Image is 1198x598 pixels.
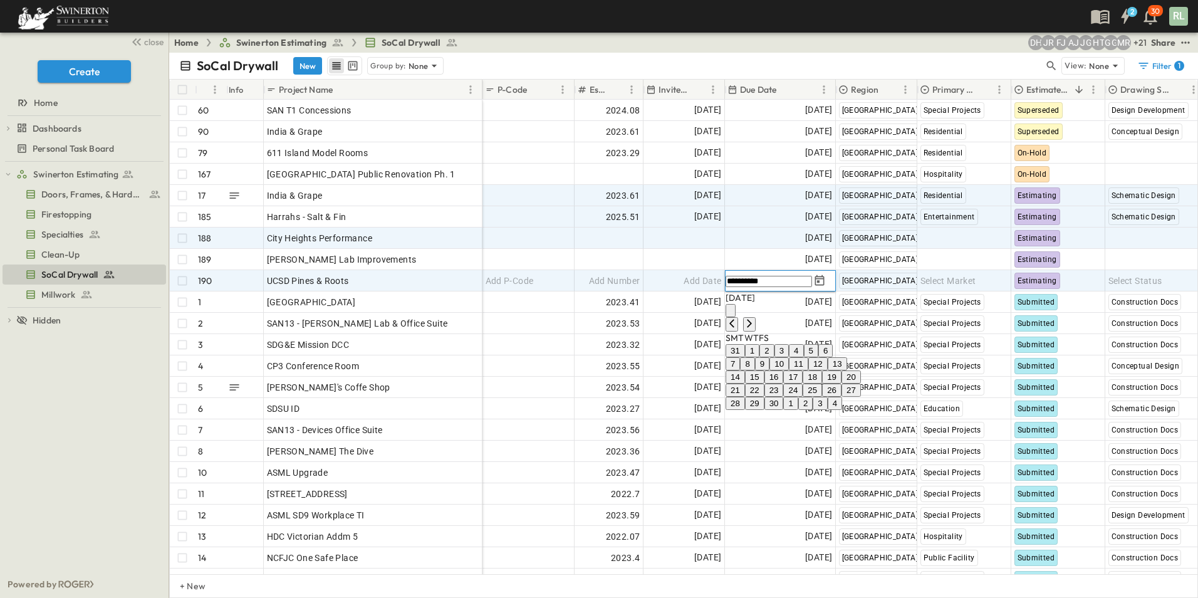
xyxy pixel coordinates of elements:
[3,266,164,283] a: SoCal Drywall
[267,211,346,223] span: Harrahs - Salt & Fin
[267,466,328,479] span: ASML Upgrade
[198,253,212,266] p: 189
[16,165,164,183] a: Swinerton Estimating
[726,304,736,317] button: calendar view is open, switch to year view
[694,486,721,501] span: [DATE]
[978,83,992,97] button: Sort
[219,36,344,49] a: Swinerton Estimating
[1078,35,1093,50] div: Jorge Garcia (jorgarcia@swinerton.com)
[692,83,706,97] button: Sort
[1112,191,1176,200] span: Schematic Design
[1168,6,1189,27] button: RL
[1151,36,1175,49] div: Share
[726,384,745,397] button: 21
[805,486,832,501] span: [DATE]
[789,344,803,357] button: 4
[842,234,919,243] span: [GEOGRAPHIC_DATA]
[842,149,919,157] span: [GEOGRAPHIC_DATA]
[659,83,689,96] p: Invite Date
[798,397,813,410] button: 2
[1053,35,1068,50] div: Francisco J. Sanchez (frsanchez@swinerton.com)
[842,490,919,498] span: [GEOGRAPHIC_DATA]
[1018,490,1055,498] span: Submitted
[805,465,832,480] span: [DATE]
[694,359,721,373] span: [DATE]
[41,268,98,281] span: SoCal Drywall
[174,36,199,49] a: Home
[267,253,417,266] span: [PERSON_NAME] Lab Improvements
[38,60,131,83] button: Create
[726,357,740,370] button: 7
[1018,319,1055,328] span: Submitted
[924,490,981,498] span: Special Projects
[1120,83,1170,96] p: Drawing Status
[267,338,350,351] span: SDG&E Mission DCC
[267,424,383,436] span: SAN13 - Devices Office Suite
[1112,319,1179,328] span: Construction Docs
[198,296,201,308] p: 1
[842,468,919,477] span: [GEOGRAPHIC_DATA]
[606,381,640,394] span: 2023.54
[828,397,842,410] button: 4
[924,340,981,349] span: Special Projects
[267,147,368,159] span: 611 Island Model Rooms
[3,184,166,204] div: Doors, Frames, & Hardwaretest
[822,370,841,384] button: 19
[726,317,738,332] button: Previous month
[41,208,91,221] span: Firestopping
[198,125,209,138] p: 90
[842,383,919,392] span: [GEOGRAPHIC_DATA]
[486,275,534,287] span: Add P-Code
[805,167,832,181] span: [DATE]
[16,120,164,137] a: Dashboards
[694,316,721,330] span: [DATE]
[1018,212,1057,221] span: Estimating
[924,447,981,456] span: Special Projects
[774,344,789,357] button: 3
[706,82,721,97] button: Menu
[759,332,764,344] span: Friday
[1178,61,1180,71] h6: 1
[1018,127,1060,136] span: Superseded
[33,122,81,135] span: Dashboards
[726,332,731,344] span: Sunday
[198,147,207,159] p: 79
[743,317,756,332] button: Next month
[1112,212,1176,221] span: Schematic Design
[345,58,360,73] button: kanban view
[606,466,640,479] span: 2023.47
[589,275,640,287] span: Add Number
[3,286,164,303] a: Millwork
[198,381,203,394] p: 5
[1112,383,1179,392] span: Construction Docs
[764,397,784,410] button: 30
[842,191,919,200] span: [GEOGRAPHIC_DATA]
[327,56,362,75] div: table view
[198,317,203,330] p: 2
[197,57,278,75] p: SoCal Drywall
[813,397,827,410] button: 3
[1113,5,1138,28] button: 2
[1112,127,1180,136] span: Conceptual Design
[783,370,803,384] button: 17
[842,362,919,370] span: [GEOGRAPHIC_DATA]
[1112,447,1179,456] span: Construction Docs
[364,36,458,49] a: SoCal Drywall
[279,83,333,96] p: Project Name
[3,204,166,224] div: Firestoppingtest
[694,380,721,394] span: [DATE]
[198,104,209,117] p: 60
[738,332,744,344] span: Tuesday
[267,189,323,202] span: India & Grape
[842,447,919,456] span: [GEOGRAPHIC_DATA]
[1041,35,1056,50] div: Joshua Russell (joshua.russell@swinerton.com)
[804,344,818,357] button: 5
[1112,298,1179,307] span: Construction Docs
[841,384,861,397] button: 27
[764,370,784,384] button: 16
[1133,36,1146,49] p: + 21
[924,362,981,370] span: Special Projects
[198,445,203,458] p: 8
[1132,57,1188,75] button: Filter1
[267,360,360,372] span: CP3 Conference Room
